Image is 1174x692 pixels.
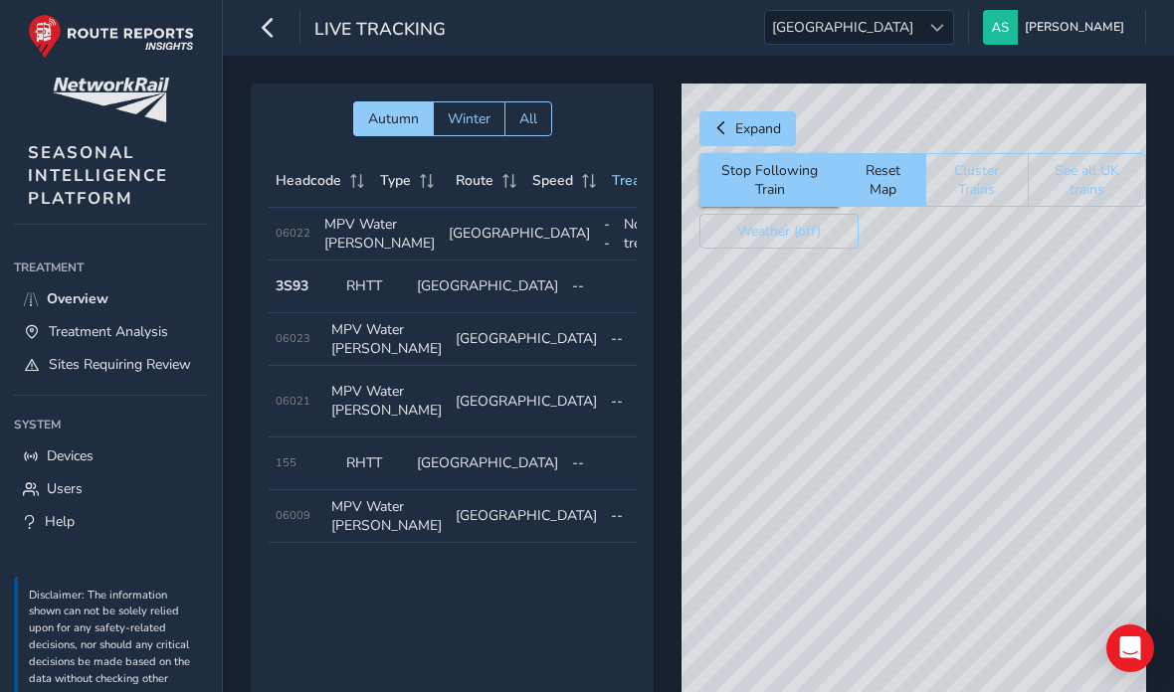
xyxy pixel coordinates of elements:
[276,276,308,295] strong: 3S93
[840,153,925,207] button: Reset Map
[565,260,636,313] td: --
[604,490,660,543] td: --
[14,315,208,348] a: Treatment Analysis
[317,208,442,260] td: MPV Water [PERSON_NAME]
[604,366,660,437] td: --
[324,490,449,543] td: MPV Water [PERSON_NAME]
[324,366,449,437] td: MPV Water [PERSON_NAME]
[604,313,660,366] td: --
[1106,624,1154,672] div: Open Intercom Messenger
[49,322,168,341] span: Treatment Analysis
[276,331,310,346] span: 06023
[433,101,504,136] button: Winter
[14,505,208,538] a: Help
[28,14,194,59] img: rr logo
[14,348,208,381] a: Sites Requiring Review
[983,10,1018,45] img: diamond-layout
[449,313,604,366] td: [GEOGRAPHIC_DATA]
[49,355,191,374] span: Sites Requiring Review
[449,366,604,437] td: [GEOGRAPHIC_DATA]
[14,282,208,315] a: Overview
[1028,153,1146,207] button: See all UK trains
[519,109,537,128] span: All
[14,253,208,282] div: Treatment
[983,10,1131,45] button: [PERSON_NAME]
[14,472,208,505] a: Users
[410,437,565,490] td: [GEOGRAPHIC_DATA]
[1025,10,1124,45] span: [PERSON_NAME]
[636,260,706,313] td: Not treating
[276,171,341,190] span: Headcode
[14,410,208,439] div: System
[925,153,1028,207] button: Cluster Trains
[45,512,75,531] span: Help
[636,437,706,490] td: Not treating
[597,208,617,260] td: --
[504,101,552,136] button: All
[353,101,433,136] button: Autumn
[53,78,169,122] img: customer logo
[276,508,310,523] span: 06009
[368,109,419,128] span: Autumn
[765,11,920,44] span: [GEOGRAPHIC_DATA]
[339,260,410,313] td: RHTT
[380,171,411,190] span: Type
[47,446,94,465] span: Devices
[448,109,490,128] span: Winter
[324,313,449,366] td: MPV Water [PERSON_NAME]
[611,171,664,190] span: Treating
[276,455,296,470] span: 155
[276,394,310,409] span: 06021
[410,260,565,313] td: [GEOGRAPHIC_DATA]
[531,171,572,190] span: Speed
[47,479,83,498] span: Users
[339,437,410,490] td: RHTT
[47,289,108,308] span: Overview
[617,208,679,260] td: Not treating
[14,439,208,472] a: Devices
[735,119,781,138] span: Expand
[449,490,604,543] td: [GEOGRAPHIC_DATA]
[28,141,168,210] span: SEASONAL INTELLIGENCE PLATFORM
[565,437,636,490] td: --
[699,153,841,207] button: Stop Following Train
[455,171,492,190] span: Route
[699,111,796,146] button: Expand
[699,214,859,249] button: Weather (off)
[314,17,446,45] span: Live Tracking
[442,208,597,260] td: [GEOGRAPHIC_DATA]
[276,226,310,241] span: 06022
